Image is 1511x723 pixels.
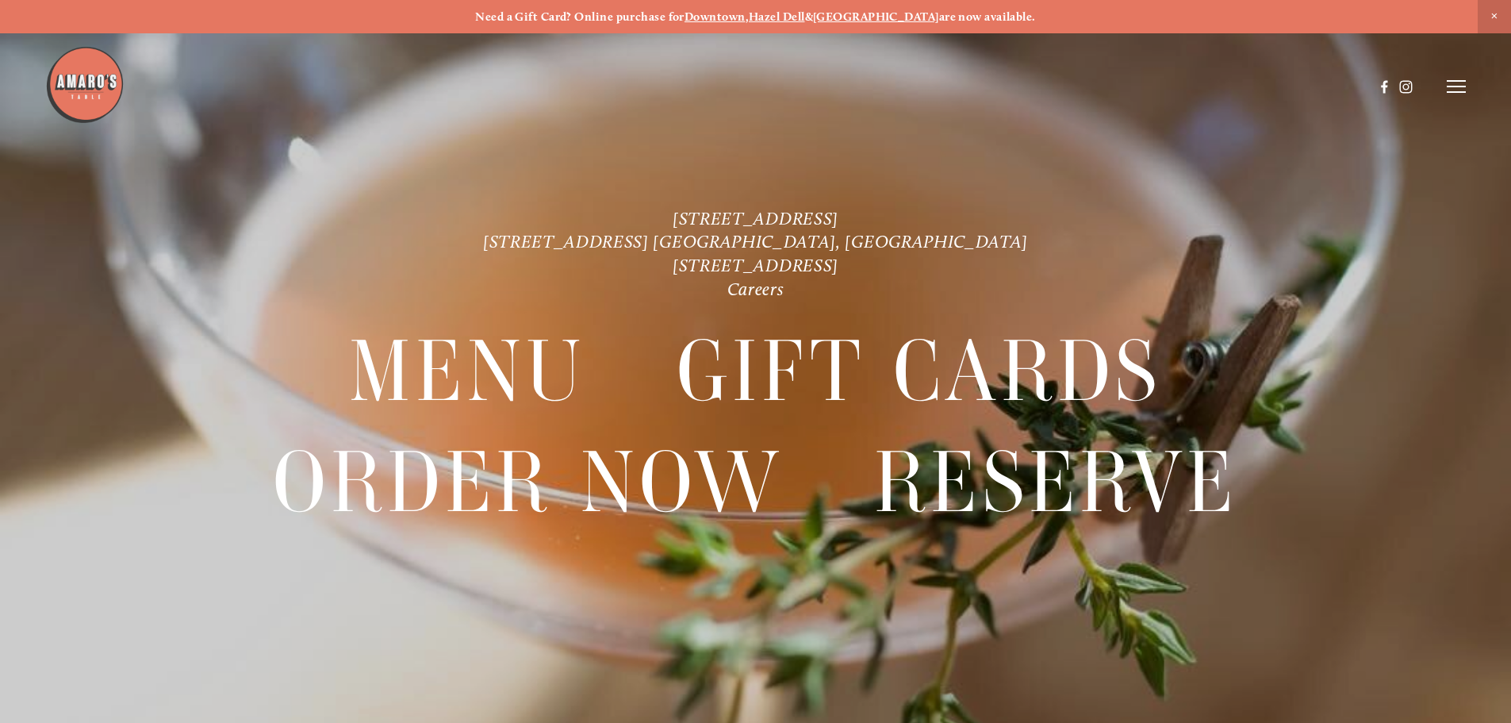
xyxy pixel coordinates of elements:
span: Menu [349,317,585,427]
strong: & [805,10,813,24]
span: Reserve [874,428,1238,537]
a: Menu [349,317,585,426]
span: Order Now [273,428,783,537]
a: [STREET_ADDRESS] [GEOGRAPHIC_DATA], [GEOGRAPHIC_DATA] [483,231,1028,252]
span: Gift Cards [677,317,1162,427]
strong: , [746,10,749,24]
a: Order Now [273,428,783,536]
a: [STREET_ADDRESS] [673,255,838,276]
strong: Need a Gift Card? Online purchase for [475,10,685,24]
a: Careers [727,279,784,300]
a: [STREET_ADDRESS] [673,208,838,229]
img: Amaro's Table [45,45,125,125]
a: Hazel Dell [749,10,805,24]
strong: are now available. [939,10,1036,24]
a: Gift Cards [677,317,1162,426]
a: Reserve [874,428,1238,536]
a: [GEOGRAPHIC_DATA] [813,10,939,24]
a: Downtown [685,10,746,24]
